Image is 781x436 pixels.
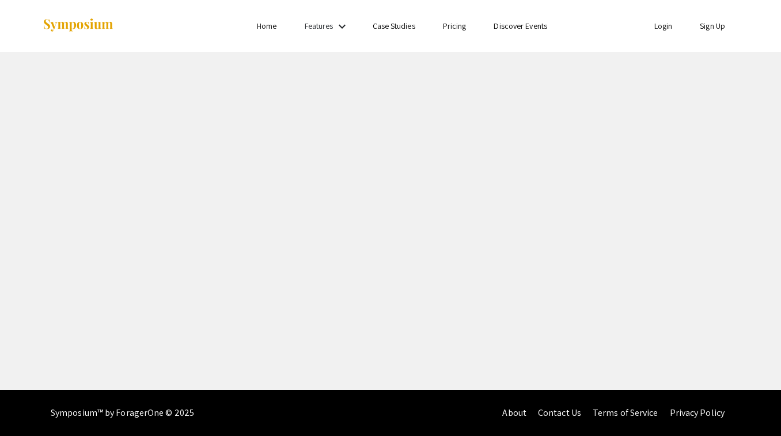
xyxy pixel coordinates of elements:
a: Login [654,21,673,31]
a: Privacy Policy [670,407,725,419]
a: Contact Us [538,407,581,419]
a: Sign Up [700,21,725,31]
a: Pricing [443,21,467,31]
img: Symposium by ForagerOne [42,18,114,33]
a: Features [305,21,333,31]
a: Discover Events [494,21,547,31]
a: About [502,407,526,419]
a: Case Studies [373,21,415,31]
div: Symposium™ by ForagerOne © 2025 [51,390,194,436]
a: Home [257,21,276,31]
a: Terms of Service [593,407,658,419]
mat-icon: Expand Features list [335,20,349,33]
